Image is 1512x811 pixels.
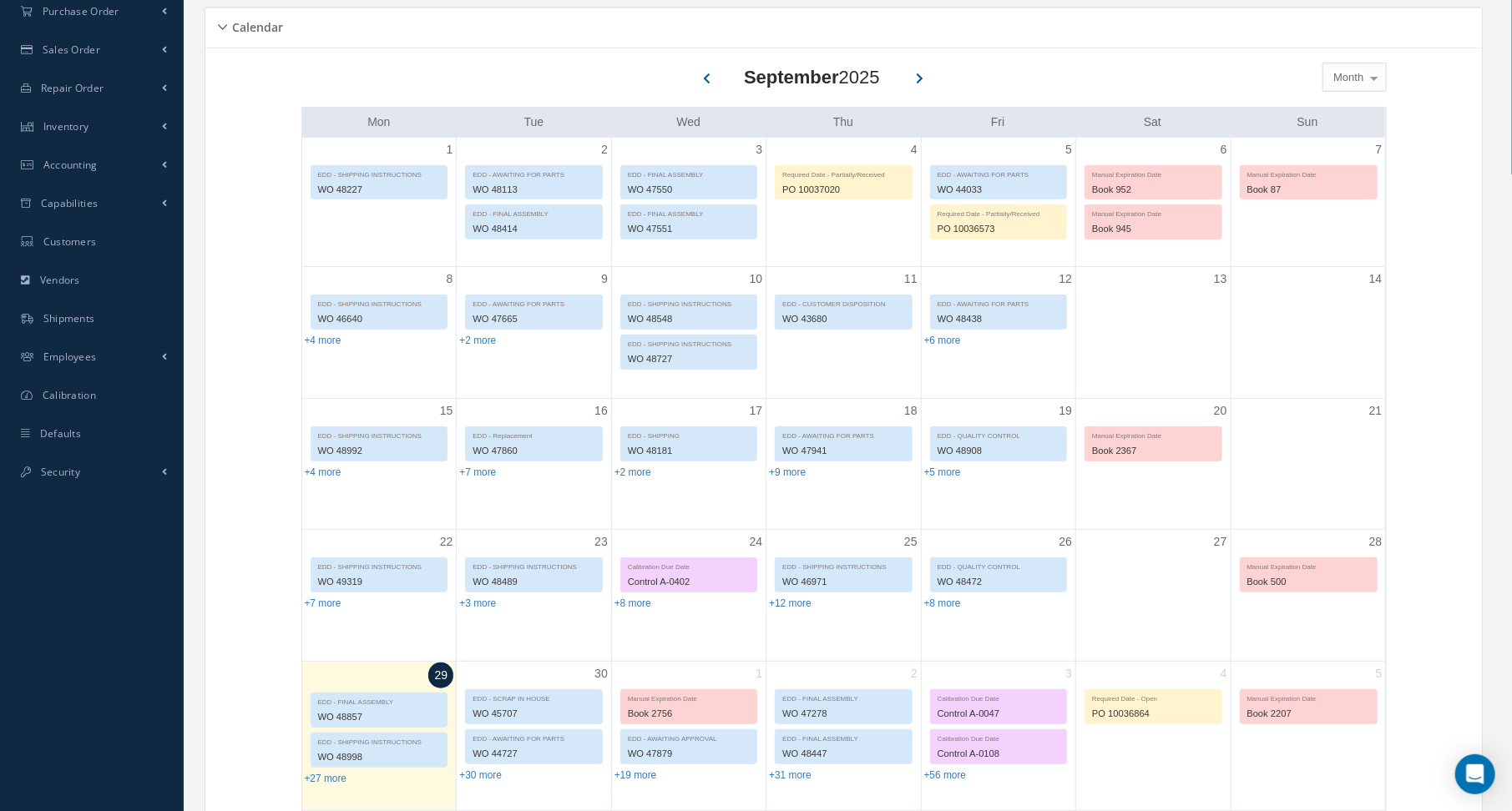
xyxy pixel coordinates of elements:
[1211,267,1231,291] a: September 13, 2025
[766,138,921,267] td: September 4, 2025
[1241,704,1377,723] div: Book 2207
[921,267,1075,399] td: September 12, 2025
[621,730,756,744] div: EDD - AWAITING APPROVAL
[614,769,657,781] a: Show 19 more events
[1085,427,1221,441] div: Manual Expiration Date
[1366,530,1386,554] a: September 28, 2025
[305,335,341,346] a: Show 4 more events
[931,205,1066,219] div: Required Date - Partially/Received
[466,704,601,723] div: WO 45707
[1366,267,1386,291] a: September 14, 2025
[591,530,611,554] a: September 23, 2025
[457,138,611,267] td: September 2, 2025
[40,426,81,441] span: Defaults
[611,267,766,399] td: September 10, 2025
[466,744,601,763] div: WO 44727
[776,730,911,744] div: EDD - FINAL ASSEMBLY
[457,530,611,662] td: September 23, 2025
[428,662,453,688] a: September 29, 2025
[1056,530,1076,554] a: September 26, 2025
[1056,267,1076,291] a: September 12, 2025
[931,427,1066,441] div: EDD - QUALITY CONTROL
[521,112,548,133] a: Tuesday
[924,597,961,609] a: Show 8 more events
[1076,530,1231,662] td: September 27, 2025
[621,441,756,461] div: WO 48181
[1085,704,1221,723] div: PO 10036864
[1373,662,1386,686] a: October 5, 2025
[311,693,448,708] div: EDD - FINAL ASSEMBLY
[227,15,283,35] h5: Calendar
[41,465,80,479] span: Security
[466,558,601,572] div: EDD - SHIPPING INSTRUCTIONS
[766,398,921,530] td: September 18, 2025
[1085,690,1221,704] div: Required Date - Open
[311,180,448,199] div: WO 48227
[931,730,1066,744] div: Calibration Due Date
[621,427,756,441] div: EDD - SHIPPING
[931,166,1066,180] div: EDD - AWAITING FOR PARTS
[776,744,911,763] div: WO 48447
[1211,399,1231,423] a: September 20, 2025
[457,267,611,399] td: September 9, 2025
[776,441,911,461] div: WO 47941
[311,166,448,180] div: EDD - SHIPPING INSTRUCTIONS
[621,205,756,219] div: EDD - FINAL ASSEMBLY
[1241,180,1377,199] div: Book 87
[1085,219,1221,239] div: Book 945
[776,427,911,441] div: EDD - AWAITING FOR PARTS
[776,295,911,310] div: EDD - CUSTOMER DISPOSITION
[302,530,457,662] td: September 22, 2025
[776,558,911,572] div: EDD - SHIPPING INSTRUCTIONS
[621,744,756,763] div: WO 47879
[457,398,611,530] td: September 16, 2025
[931,558,1066,572] div: EDD - QUALITY CONTROL
[931,572,1066,592] div: WO 48472
[311,427,448,441] div: EDD - SHIPPING INSTRUCTIONS
[931,295,1066,310] div: EDD - AWAITING FOR PARTS
[921,530,1075,662] td: September 26, 2025
[457,662,611,811] td: September 30, 2025
[311,310,448,329] div: WO 46640
[746,530,766,554] a: September 24, 2025
[311,708,448,727] div: WO 48857
[437,399,457,423] a: September 15, 2025
[1076,267,1231,399] td: September 13, 2025
[302,662,457,811] td: September 29, 2025
[673,112,704,133] a: Wednesday
[305,773,347,784] a: Show 27 more events
[621,310,756,329] div: WO 48548
[908,138,921,162] a: September 4, 2025
[1455,754,1495,794] div: Open Intercom Messenger
[1373,138,1386,162] a: September 7, 2025
[466,730,601,744] div: EDD - AWAITING FOR PARTS
[43,4,119,18] span: Purchase Order
[302,138,457,267] td: September 1, 2025
[1241,572,1377,592] div: Book 500
[437,530,457,554] a: September 22, 2025
[621,572,756,592] div: Control A-0402
[1241,558,1377,572] div: Manual Expiration Date
[311,441,448,461] div: WO 48992
[744,63,880,91] div: 2025
[931,704,1066,723] div: Control A-0047
[466,166,601,180] div: EDD - AWAITING FOR PARTS
[1231,662,1385,811] td: October 5, 2025
[621,180,756,199] div: WO 47550
[43,388,96,402] span: Calibration
[921,398,1075,530] td: September 19, 2025
[924,335,961,346] a: Show 6 more events
[611,138,766,267] td: September 3, 2025
[766,267,921,399] td: September 11, 2025
[776,166,911,180] div: Required Date - Partially/Received
[830,112,857,133] a: Thursday
[921,138,1075,267] td: September 5, 2025
[1076,662,1231,811] td: October 4, 2025
[746,267,766,291] a: September 10, 2025
[611,398,766,530] td: September 17, 2025
[1217,138,1231,162] a: September 6, 2025
[931,310,1066,329] div: WO 48438
[43,311,95,325] span: Shipments
[43,350,97,364] span: Employees
[459,597,496,609] a: Show 3 more events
